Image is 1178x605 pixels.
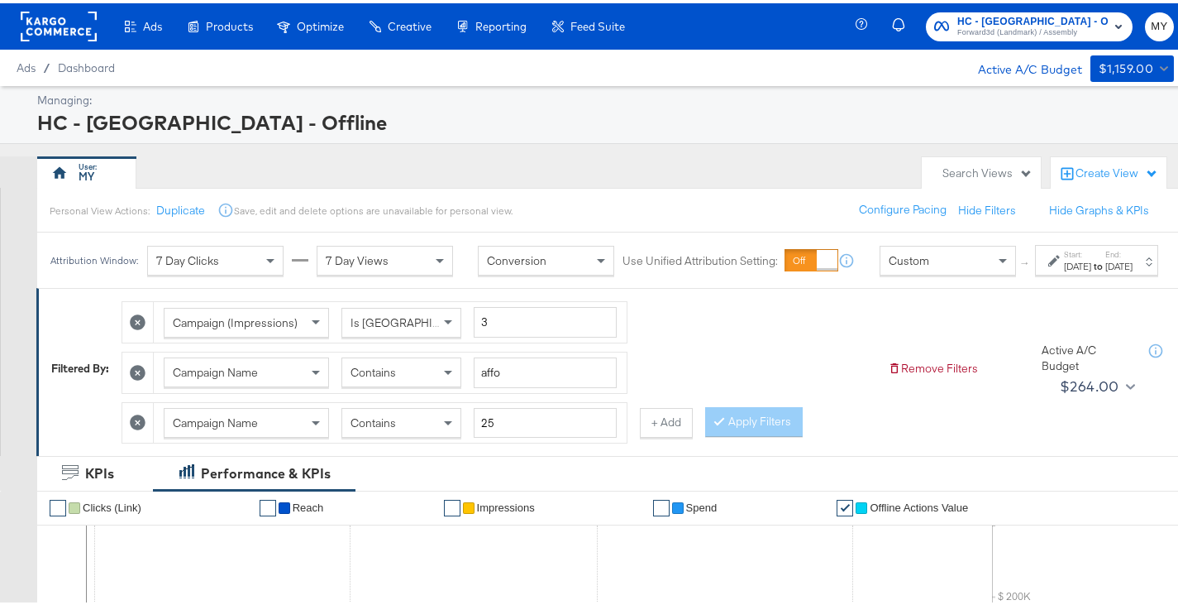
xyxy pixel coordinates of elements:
[474,304,617,334] input: Enter a number
[36,58,58,71] span: /
[957,10,1108,27] span: HC - [GEOGRAPHIC_DATA] - Offline
[1099,55,1154,76] div: $1,159.00
[1152,14,1167,33] span: MY
[958,199,1016,215] button: Hide Filters
[942,162,1033,178] div: Search Views
[234,201,513,214] div: Save, edit and delete options are unavailable for personal view.
[1075,162,1158,179] div: Create View
[326,250,389,265] span: 7 Day Views
[1049,199,1149,215] button: Hide Graphs & KPIs
[474,405,617,435] input: Enter a search term
[143,17,162,30] span: Ads
[475,17,527,30] span: Reporting
[206,17,253,30] span: Products
[51,358,109,373] div: Filtered By:
[686,498,718,511] span: Spend
[173,312,298,327] span: Campaign (Impressions)
[351,412,396,427] span: Contains
[297,17,344,30] span: Optimize
[1090,52,1174,79] button: $1,159.00
[50,201,150,214] div: Personal View Actions:
[1145,9,1174,38] button: MY
[837,497,853,513] a: ✔
[622,250,778,266] label: Use Unified Attribution Setting:
[477,498,535,511] span: Impressions
[37,105,1170,133] div: HC - [GEOGRAPHIC_DATA] - Offline
[388,17,432,30] span: Creative
[1105,257,1133,270] div: [DATE]
[351,362,396,377] span: Contains
[926,9,1133,38] button: HC - [GEOGRAPHIC_DATA] - OfflineForward3d (Landmark) / Assembly
[1060,371,1119,396] div: $264.00
[351,312,477,327] span: Is [GEOGRAPHIC_DATA]
[1105,246,1133,257] label: End:
[653,497,670,513] a: ✔
[570,17,625,30] span: Feed Suite
[889,250,929,265] span: Custom
[83,498,141,511] span: Clicks (Link)
[173,412,258,427] span: Campaign Name
[870,498,968,511] span: Offline Actions Value
[79,166,94,181] div: MY
[961,52,1082,77] div: Active A/C Budget
[474,354,617,385] input: Enter a search term
[173,362,258,377] span: Campaign Name
[1042,339,1133,370] div: Active A/C Budget
[37,89,1170,105] div: Managing:
[17,58,36,71] span: Ads
[444,497,460,513] a: ✔
[1053,370,1138,396] button: $264.00
[847,192,958,222] button: Configure Pacing
[156,199,205,215] button: Duplicate
[1018,257,1033,263] span: ↑
[201,461,331,480] div: Performance & KPIs
[957,23,1108,36] span: Forward3d (Landmark) / Assembly
[1091,257,1105,269] strong: to
[1064,246,1091,257] label: Start:
[888,358,978,373] button: Remove Filters
[640,405,693,435] button: + Add
[58,58,115,71] a: Dashboard
[156,250,219,265] span: 7 Day Clicks
[1064,257,1091,270] div: [DATE]
[50,497,66,513] a: ✔
[487,250,546,265] span: Conversion
[260,497,276,513] a: ✔
[85,461,114,480] div: KPIs
[293,498,324,511] span: Reach
[50,252,139,263] div: Attribution Window:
